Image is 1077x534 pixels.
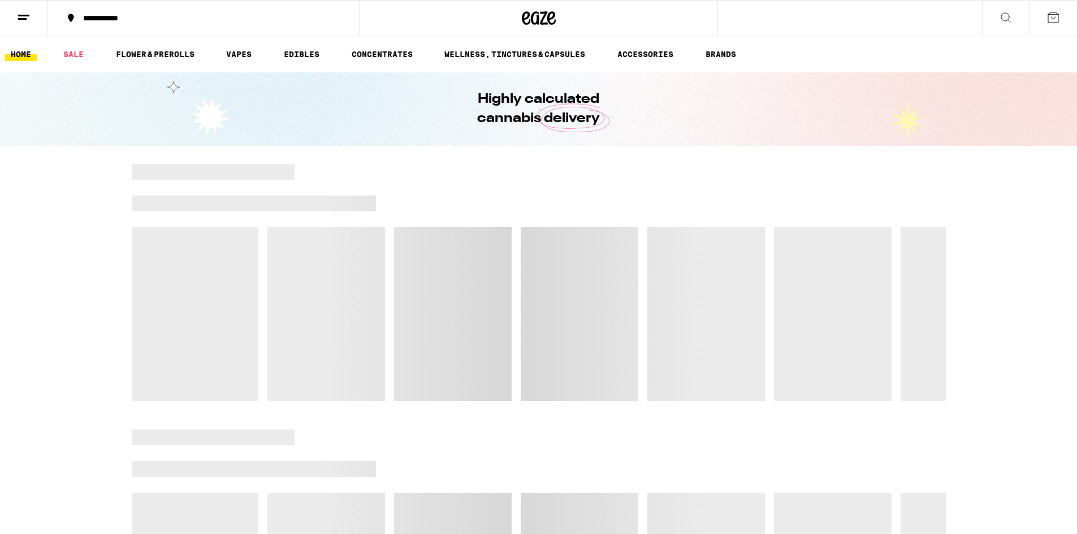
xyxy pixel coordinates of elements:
[5,47,37,61] a: HOME
[220,47,257,61] a: VAPES
[58,47,89,61] a: SALE
[612,47,679,61] a: ACCESSORIES
[346,47,418,61] a: CONCENTRATES
[439,47,591,61] a: WELLNESS, TINCTURES & CAPSULES
[278,47,325,61] a: EDIBLES
[700,47,742,61] button: BRANDS
[110,47,200,61] a: FLOWER & PREROLLS
[445,90,632,128] h1: Highly calculated cannabis delivery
